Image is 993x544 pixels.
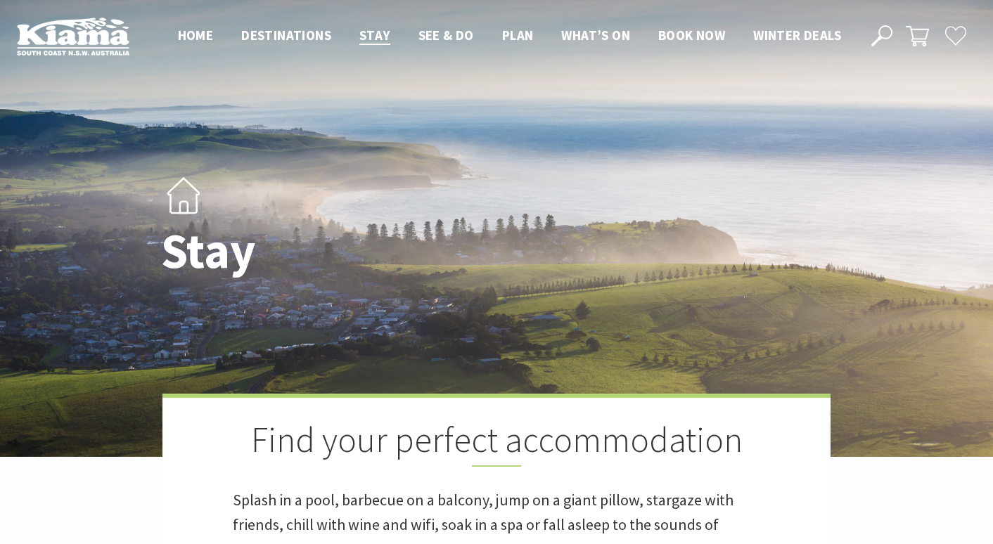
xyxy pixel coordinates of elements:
[233,419,760,467] h2: Find your perfect accommodation
[164,25,855,48] nav: Main Menu
[658,27,725,44] span: Book now
[753,27,841,44] span: Winter Deals
[178,27,214,44] span: Home
[161,224,558,278] h1: Stay
[359,27,390,44] span: Stay
[418,27,474,44] span: See & Do
[502,27,534,44] span: Plan
[17,17,129,56] img: Kiama Logo
[241,27,331,44] span: Destinations
[561,27,630,44] span: What’s On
